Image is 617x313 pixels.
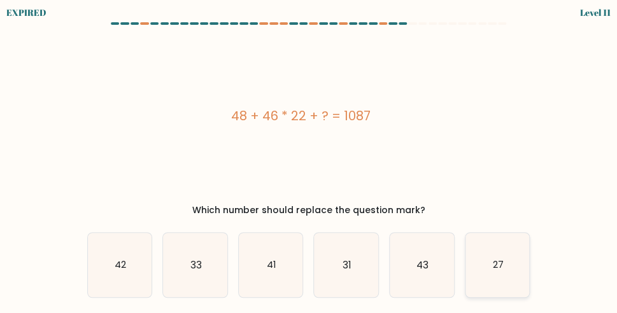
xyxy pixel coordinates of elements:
[267,258,276,272] text: 41
[343,258,351,272] text: 31
[493,258,504,272] text: 27
[115,258,126,272] text: 42
[87,106,515,125] div: 48 + 46 * 22 + ? = 1087
[580,6,611,19] div: Level 11
[416,258,429,272] text: 43
[95,204,523,217] div: Which number should replace the question mark?
[6,6,46,19] div: EXPIRED
[190,258,201,272] text: 33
